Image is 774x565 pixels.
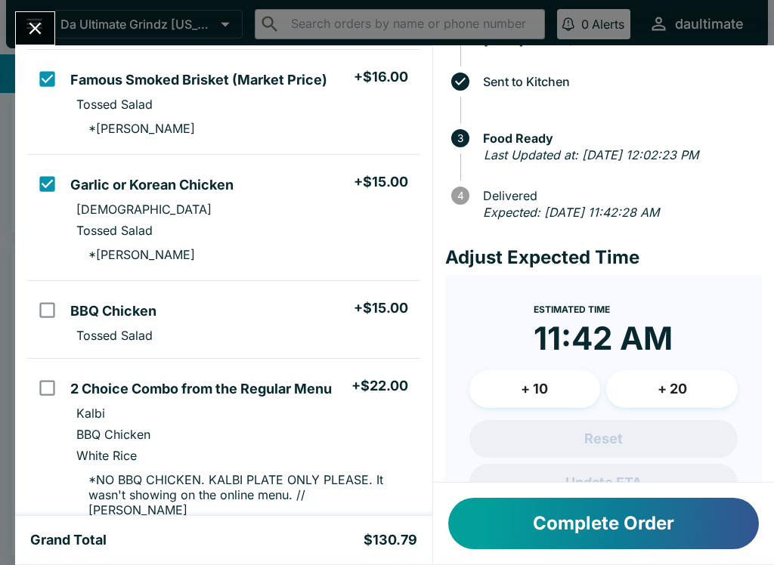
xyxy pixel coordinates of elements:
h5: 2 Choice Combo from the Regular Menu [70,380,332,398]
h5: + $22.00 [351,377,408,395]
text: 3 [457,132,463,144]
p: White Rice [76,448,137,463]
p: BBQ Chicken [76,427,150,442]
h5: Garlic or Korean Chicken [70,176,234,194]
p: Tossed Salad [76,223,153,238]
p: * [PERSON_NAME] [76,121,195,136]
h4: Adjust Expected Time [445,246,762,269]
text: 4 [457,190,463,202]
h5: + $15.00 [354,173,408,191]
button: + 20 [606,370,738,408]
em: Last Updated at: [DATE] 12:02:23 PM [484,147,698,162]
span: Delivered [475,189,762,202]
p: [DEMOGRAPHIC_DATA] [76,202,212,217]
p: Tossed Salad [76,328,153,343]
h5: $130.79 [364,531,417,549]
p: Kalbi [76,406,105,421]
p: Tossed Salad [76,97,153,112]
h5: BBQ Chicken [70,302,156,320]
h5: + $16.00 [354,68,408,86]
p: * NO BBQ CHICKEN. KALBI PLATE ONLY PLEASE. It wasn't showing on the online menu. // [PERSON_NAME] [76,472,407,517]
button: Close [16,12,54,45]
span: Estimated Time [534,304,610,315]
h5: Grand Total [30,531,107,549]
span: Food Ready [475,131,762,145]
button: + 10 [469,370,601,408]
h5: Famous Smoked Brisket (Market Price) [70,71,327,89]
p: * [PERSON_NAME] [76,247,195,262]
time: 11:42 AM [534,319,673,358]
h5: + $15.00 [354,299,408,317]
span: Sent to Kitchen [475,75,762,88]
em: Expected: [DATE] 11:42:28 AM [483,205,659,220]
button: Complete Order [448,498,759,549]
